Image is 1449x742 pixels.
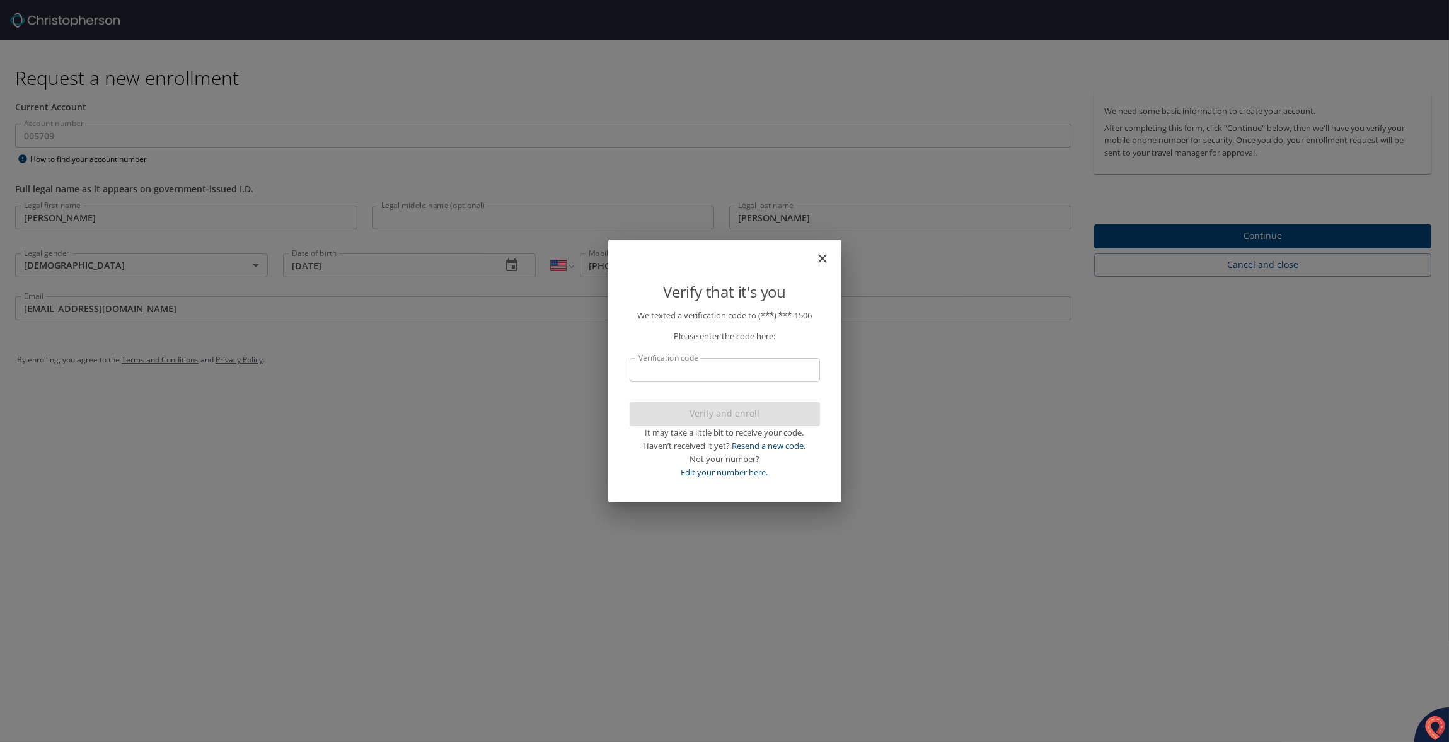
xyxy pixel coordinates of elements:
[630,330,820,343] p: Please enter the code here:
[821,245,836,260] button: close
[732,440,806,451] a: Resend a new code.
[630,280,820,304] p: Verify that it's you
[681,467,768,478] a: Edit your number here.
[630,439,820,453] div: Haven’t received it yet?
[630,309,820,322] p: We texted a verification code to (***) ***- 1506
[630,453,820,466] div: Not your number?
[630,426,820,439] div: It may take a little bit to receive your code.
